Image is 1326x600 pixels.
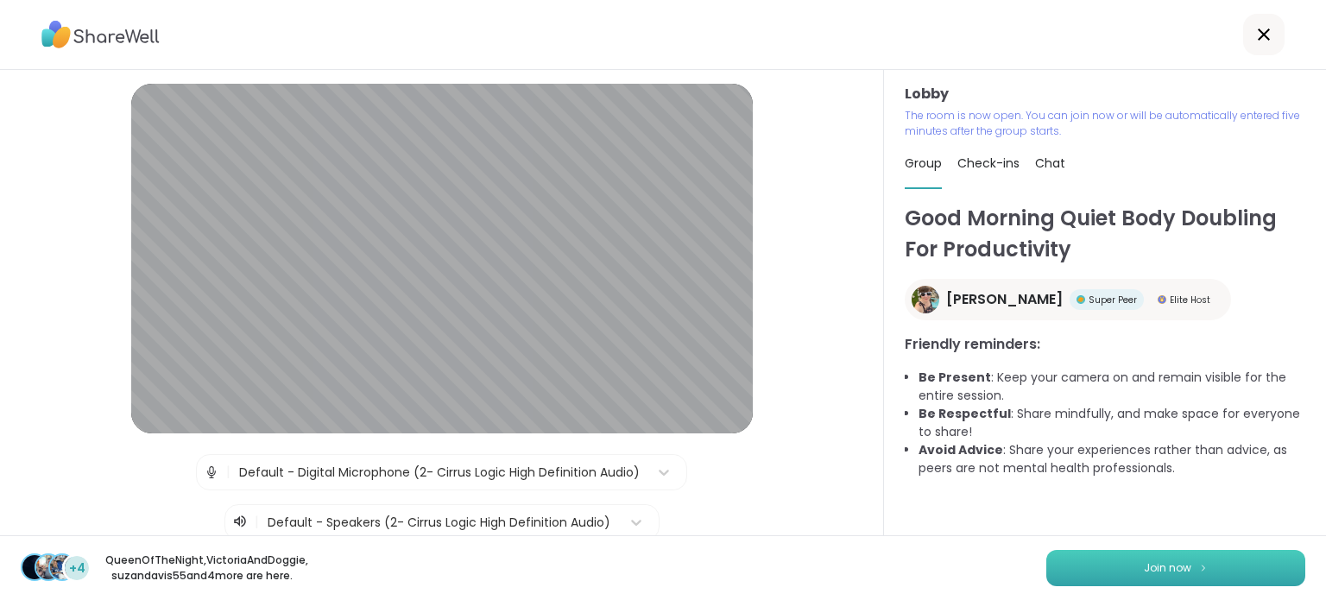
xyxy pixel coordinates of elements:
p: QueenOfTheNight , VictoriaAndDoggie , suzandavis55 and 4 more are here. [105,553,299,584]
li: : Share mindfully, and make space for everyone to share! [919,405,1305,441]
span: | [255,512,259,533]
img: ShareWell Logo [41,15,160,54]
span: Elite Host [1170,294,1210,306]
span: Join now [1144,560,1191,576]
li: : Keep your camera on and remain visible for the entire session. [919,369,1305,405]
h3: Lobby [905,84,1305,104]
img: Super Peer [1077,295,1085,304]
span: | [226,455,230,489]
img: QueenOfTheNight [22,555,47,579]
b: Avoid Advice [919,441,1003,458]
img: Adrienne_QueenOfTheDawn [912,286,939,313]
img: VictoriaAndDoggie [36,555,60,579]
img: Microphone [204,455,219,489]
img: Elite Host [1158,295,1166,304]
b: Be Respectful [919,405,1011,422]
span: +4 [69,559,85,578]
b: Be Present [919,369,991,386]
h3: Friendly reminders: [905,334,1305,355]
span: Super Peer [1089,294,1137,306]
img: suzandavis55 [50,555,74,579]
div: Default - Digital Microphone (2- Cirrus Logic High Definition Audio) [239,464,640,482]
span: Group [905,155,942,172]
img: ShareWell Logomark [1198,563,1209,572]
h1: Good Morning Quiet Body Doubling For Productivity [905,203,1305,265]
span: [PERSON_NAME] [946,289,1063,310]
p: The room is now open. You can join now or will be automatically entered five minutes after the gr... [905,108,1305,139]
a: Adrienne_QueenOfTheDawn[PERSON_NAME]Super PeerSuper PeerElite HostElite Host [905,279,1231,320]
button: Join now [1046,550,1305,586]
li: : Share your experiences rather than advice, as peers are not mental health professionals. [919,441,1305,477]
span: Check-ins [957,155,1020,172]
span: Chat [1035,155,1065,172]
